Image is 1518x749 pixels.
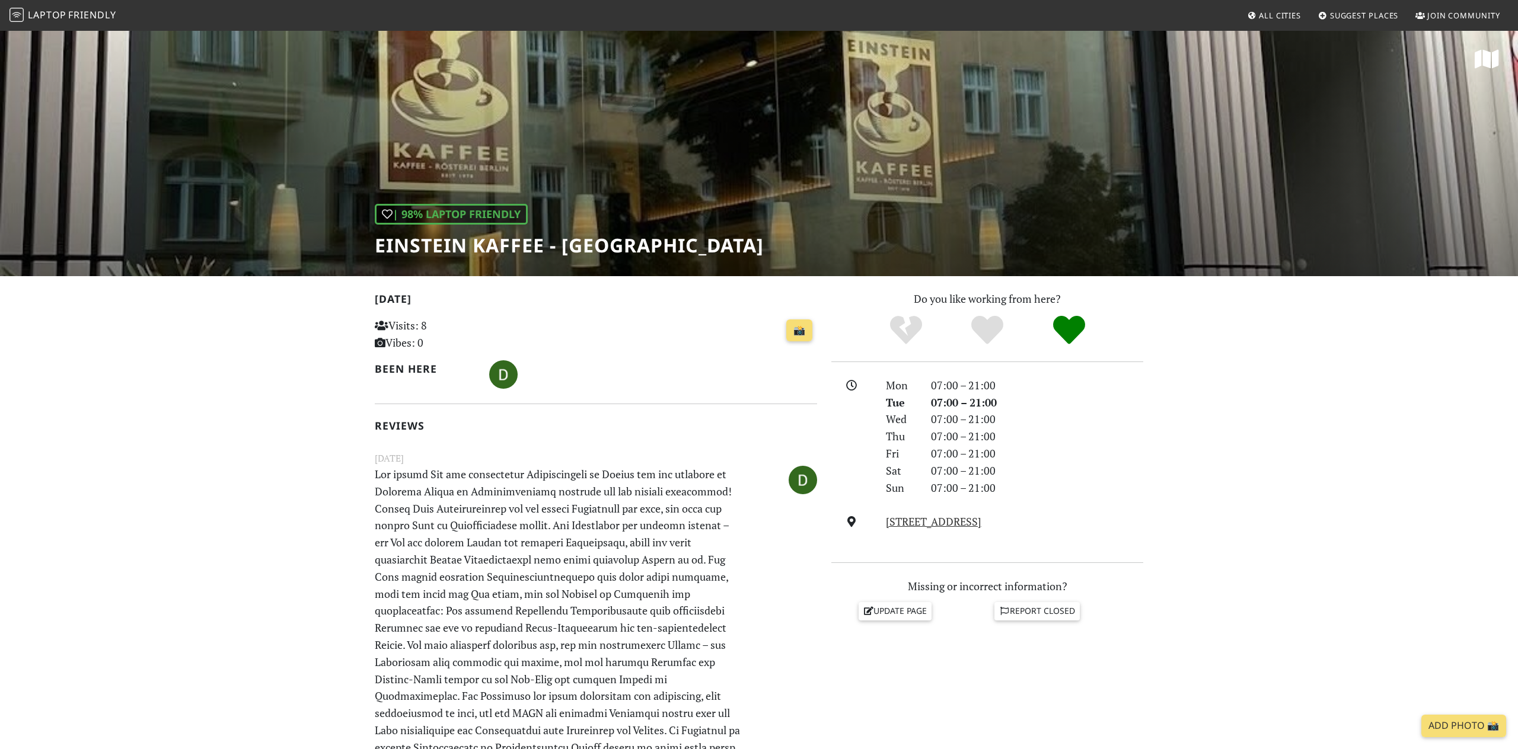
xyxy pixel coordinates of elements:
img: 6703-derjocker1245.jpg [789,466,817,494]
div: 07:00 – 21:00 [924,445,1150,462]
span: Derjocker1245 [489,366,518,380]
a: Add Photo 📸 [1421,715,1506,737]
p: Do you like working from here? [831,290,1143,308]
a: 📸 [786,319,812,342]
div: Thu [879,428,924,445]
a: All Cities [1242,5,1306,26]
div: No [865,314,947,347]
div: 07:00 – 21:00 [924,411,1150,428]
a: Join Community [1411,5,1505,26]
div: 07:00 – 21:00 [924,377,1150,394]
p: Visits: 8 Vibes: 0 [375,317,513,351]
div: Fri [879,445,924,462]
h1: Einstein Kaffee - [GEOGRAPHIC_DATA] [375,234,764,257]
div: Definitely! [1028,314,1110,347]
h2: Been here [375,363,475,375]
span: Suggest Places [1330,10,1399,21]
div: Yes [946,314,1028,347]
span: Join Community [1427,10,1500,21]
a: [STREET_ADDRESS] [886,514,981,529]
div: Sat [879,462,924,479]
img: LaptopFriendly [9,8,24,22]
h2: Reviews [375,420,817,432]
span: Laptop [28,8,66,21]
div: 07:00 – 21:00 [924,479,1150,497]
span: Derjocker1245 [789,471,817,485]
div: Sun [879,479,924,497]
a: Report closed [994,602,1080,620]
a: LaptopFriendly LaptopFriendly [9,5,116,26]
div: 07:00 – 21:00 [924,428,1150,445]
a: Update page [859,602,932,620]
a: Suggest Places [1313,5,1404,26]
div: Wed [879,411,924,428]
h2: [DATE] [375,293,817,310]
small: [DATE] [368,451,824,466]
div: 07:00 – 21:00 [924,394,1150,411]
div: Mon [879,377,924,394]
img: 6703-derjocker1245.jpg [489,360,518,389]
p: Missing or incorrect information? [831,578,1143,595]
span: Friendly [68,8,116,21]
span: All Cities [1259,10,1301,21]
div: | 98% Laptop Friendly [375,204,528,225]
div: Tue [879,394,924,411]
div: 07:00 – 21:00 [924,462,1150,479]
